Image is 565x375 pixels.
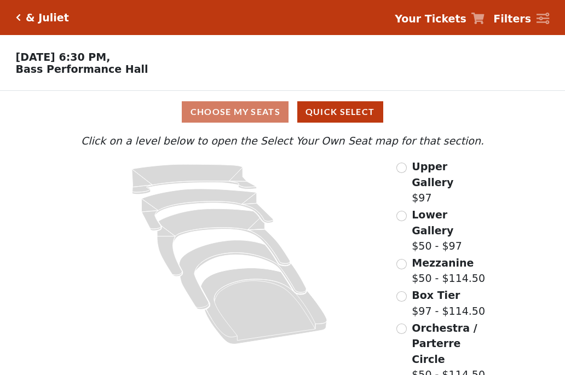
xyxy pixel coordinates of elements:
[395,11,485,27] a: Your Tickets
[493,13,531,25] strong: Filters
[412,322,477,365] span: Orchestra / Parterre Circle
[26,11,69,24] h5: & Juliet
[132,164,257,194] path: Upper Gallery - Seats Available: 311
[395,13,466,25] strong: Your Tickets
[412,207,487,254] label: $50 - $97
[412,159,487,206] label: $97
[412,257,474,269] span: Mezzanine
[412,255,485,286] label: $50 - $114.50
[493,11,549,27] a: Filters
[412,209,453,236] span: Lower Gallery
[78,133,487,149] p: Click on a level below to open the Select Your Own Seat map for that section.
[412,289,460,301] span: Box Tier
[412,160,453,188] span: Upper Gallery
[201,268,327,344] path: Orchestra / Parterre Circle - Seats Available: 21
[297,101,383,123] button: Quick Select
[16,14,21,21] a: Click here to go back to filters
[412,287,485,319] label: $97 - $114.50
[142,189,274,230] path: Lower Gallery - Seats Available: 73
